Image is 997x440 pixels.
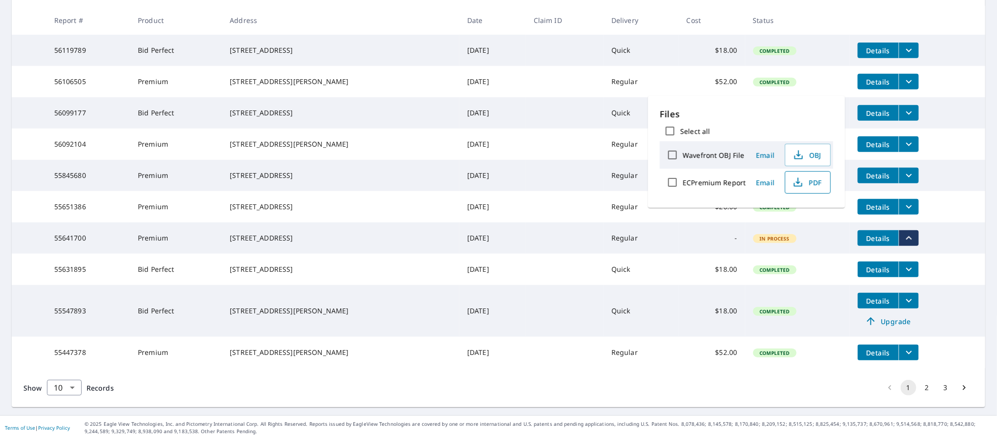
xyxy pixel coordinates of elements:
[46,160,130,191] td: 55845680
[858,136,899,152] button: detailsBtn-56092104
[230,108,452,118] div: [STREET_ADDRESS]
[459,254,526,285] td: [DATE]
[130,337,222,368] td: Premium
[230,77,452,87] div: [STREET_ADDRESS][PERSON_NAME]
[754,308,796,315] span: Completed
[230,139,452,149] div: [STREET_ADDRESS][PERSON_NAME]
[459,35,526,66] td: [DATE]
[459,129,526,160] td: [DATE]
[791,149,823,161] span: OBJ
[899,43,919,58] button: filesDropdownBtn-56119789
[604,66,679,97] td: Regular
[47,380,82,396] div: Show 10 records
[130,285,222,337] td: Bid Perfect
[130,66,222,97] td: Premium
[679,285,745,337] td: $18.00
[5,425,70,431] p: |
[5,424,35,431] a: Terms of Use
[750,175,781,190] button: Email
[46,6,130,35] th: Report #
[459,285,526,337] td: [DATE]
[680,127,710,136] label: Select all
[858,262,899,277] button: detailsBtn-55631895
[459,6,526,35] th: Date
[130,97,222,129] td: Bid Perfect
[864,234,893,243] span: Details
[230,233,452,243] div: [STREET_ADDRESS]
[46,191,130,222] td: 55651386
[864,109,893,118] span: Details
[130,254,222,285] td: Bid Perfect
[864,348,893,357] span: Details
[130,129,222,160] td: Premium
[754,47,796,54] span: Completed
[604,285,679,337] td: Quick
[745,6,850,35] th: Status
[899,105,919,121] button: filesDropdownBtn-56099177
[230,348,452,357] div: [STREET_ADDRESS][PERSON_NAME]
[956,380,972,396] button: Go to next page
[858,230,899,246] button: detailsBtn-55641700
[604,97,679,129] td: Quick
[785,144,831,166] button: OBJ
[858,313,919,329] a: Upgrade
[459,222,526,254] td: [DATE]
[864,171,893,180] span: Details
[46,222,130,254] td: 55641700
[858,105,899,121] button: detailsBtn-56099177
[679,35,745,66] td: $18.00
[459,191,526,222] td: [DATE]
[679,254,745,285] td: $18.00
[938,380,954,396] button: Go to page 3
[85,420,992,435] p: © 2025 Eagle View Technologies, Inc. and Pictometry International Corp. All Rights Reserved. Repo...
[919,380,935,396] button: Go to page 2
[864,46,893,55] span: Details
[899,199,919,215] button: filesDropdownBtn-55651386
[459,337,526,368] td: [DATE]
[47,374,82,401] div: 10
[46,285,130,337] td: 55547893
[46,35,130,66] td: 56119789
[130,6,222,35] th: Product
[604,254,679,285] td: Quick
[899,168,919,183] button: filesDropdownBtn-55845680
[750,148,781,163] button: Email
[858,168,899,183] button: detailsBtn-55845680
[46,129,130,160] td: 56092104
[222,6,459,35] th: Address
[38,424,70,431] a: Privacy Policy
[604,6,679,35] th: Delivery
[858,199,899,215] button: detailsBtn-55651386
[858,43,899,58] button: detailsBtn-56119789
[754,178,777,187] span: Email
[87,383,114,393] span: Records
[881,380,974,396] nav: pagination navigation
[791,176,823,188] span: PDF
[660,108,833,121] p: Files
[679,337,745,368] td: $52.00
[785,171,831,194] button: PDF
[604,160,679,191] td: Regular
[130,222,222,254] td: Premium
[679,6,745,35] th: Cost
[864,315,913,327] span: Upgrade
[604,35,679,66] td: Quick
[899,136,919,152] button: filesDropdownBtn-56092104
[459,66,526,97] td: [DATE]
[899,262,919,277] button: filesDropdownBtn-55631895
[230,45,452,55] div: [STREET_ADDRESS]
[899,74,919,89] button: filesDropdownBtn-56106505
[230,171,452,180] div: [STREET_ADDRESS]
[604,222,679,254] td: Regular
[604,191,679,222] td: Regular
[46,97,130,129] td: 56099177
[899,230,919,246] button: filesDropdownBtn-55641700
[130,35,222,66] td: Bid Perfect
[46,66,130,97] td: 56106505
[864,296,893,306] span: Details
[679,222,745,254] td: -
[683,151,744,160] label: Wavefront OBJ File
[230,202,452,212] div: [STREET_ADDRESS]
[754,266,796,273] span: Completed
[754,151,777,160] span: Email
